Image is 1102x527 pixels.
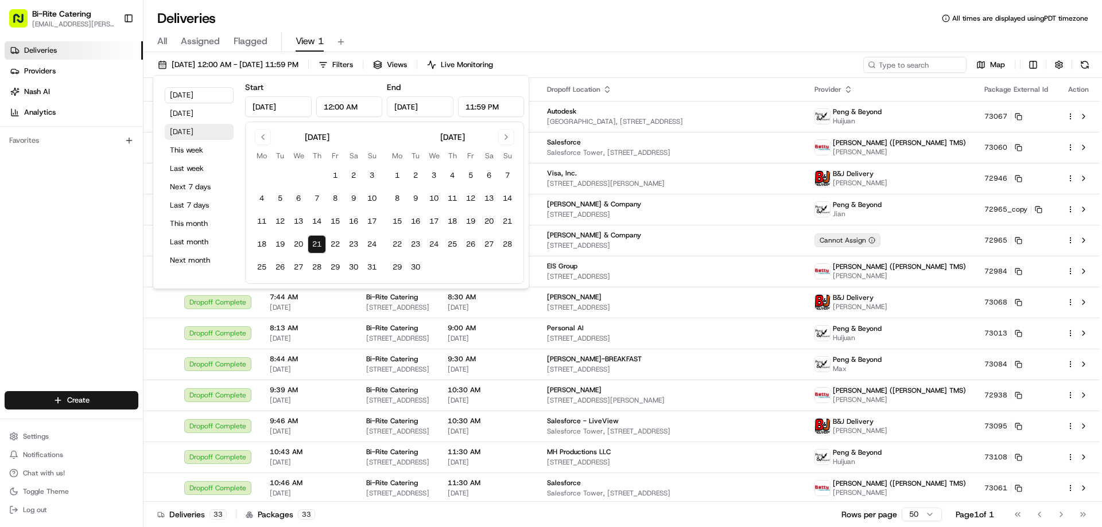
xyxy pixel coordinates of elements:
div: [DATE] [305,131,329,143]
button: 72965 [984,236,1022,245]
span: • [95,209,99,218]
button: 5 [461,166,480,185]
span: [STREET_ADDRESS] [366,396,429,405]
button: 10 [425,189,443,208]
img: profile_peng_cartwheel.jpg [815,326,830,341]
button: 14 [308,212,326,231]
span: Assigned [181,34,220,48]
button: Next month [165,252,234,268]
span: [DATE] [448,365,529,374]
span: [STREET_ADDRESS] [547,210,796,219]
input: Clear [30,74,189,86]
button: 29 [388,258,406,276]
button: 72984 [984,267,1022,276]
span: [PERSON_NAME] [833,302,887,311]
button: Chat with us! [5,465,138,481]
button: [DATE] [165,87,234,103]
button: 20 [480,212,498,231]
span: 10:30 AM [448,416,529,425]
span: Bi-Rite Catering [366,416,418,425]
div: Favorites [5,131,138,150]
span: Peng & Beyond [833,107,882,116]
span: [PERSON_NAME] [833,147,966,157]
span: [DATE] [270,365,348,374]
span: 9:00 AM [448,323,529,333]
span: Salesforce [547,478,581,487]
div: Past conversations [11,149,77,158]
span: MH Productions LLC [547,447,611,456]
span: Bi-Rite Catering [366,478,418,487]
th: Saturday [344,150,363,162]
div: We're available if you need us! [52,121,158,130]
span: [PERSON_NAME] [36,209,93,218]
button: [DATE] [165,124,234,140]
span: [DATE] [448,334,529,343]
span: 72984 [984,267,1007,276]
button: 21 [308,235,326,253]
button: 14 [498,189,517,208]
span: [DATE] [270,427,348,436]
span: View 1 [296,34,324,48]
span: [DATE] [448,458,529,467]
button: Map [971,57,1010,73]
span: [DATE] [448,303,529,312]
span: Personal AI [547,323,584,333]
button: 4 [253,189,271,208]
button: Toggle Theme [5,483,138,499]
button: 2 [344,166,363,185]
img: 1738778727109-b901c2ba-d612-49f7-a14d-d897ce62d23f [24,110,45,130]
button: 26 [271,258,289,276]
span: Salesforce [547,138,581,147]
button: 27 [480,235,498,253]
div: Start new chat [52,110,188,121]
span: Salesforce Tower, [STREET_ADDRESS] [547,427,796,436]
button: 22 [388,235,406,253]
span: Knowledge Base [23,256,88,268]
span: 73084 [984,360,1007,369]
th: Wednesday [289,150,308,162]
span: [PERSON_NAME] [833,178,887,188]
button: Bi-Rite Catering[EMAIL_ADDRESS][PERSON_NAME][DOMAIN_NAME] [5,5,119,32]
span: [STREET_ADDRESS] [547,458,796,467]
span: [DATE] [448,396,529,405]
span: [DATE] [448,427,529,436]
span: [PERSON_NAME] [833,426,887,435]
button: Bi-Rite Catering [32,8,91,19]
button: Filters [313,57,358,73]
span: Live Monitoring [441,60,493,70]
th: Friday [461,150,480,162]
span: 10:43 AM [270,447,348,456]
button: Start new chat [195,113,209,127]
span: [EMAIL_ADDRESS][PERSON_NAME][DOMAIN_NAME] [32,19,114,29]
button: 9 [406,189,425,208]
button: 73013 [984,329,1022,338]
span: Views [387,60,407,70]
span: 72965 [984,236,1007,245]
span: Salesforce Tower, [STREET_ADDRESS] [547,148,796,157]
th: Wednesday [425,150,443,162]
span: Peng & Beyond [833,200,882,209]
button: 1 [388,166,406,185]
span: 7:44 AM [270,292,348,302]
a: Powered byPylon [81,284,139,293]
span: [PERSON_NAME] & Company [547,231,641,240]
th: Tuesday [406,150,425,162]
th: Thursday [308,150,326,162]
button: 3 [425,166,443,185]
span: Notifications [23,450,63,459]
input: Time [458,96,525,117]
span: Log out [23,505,46,514]
button: 73067 [984,112,1022,121]
div: Action [1066,85,1091,94]
span: [PERSON_NAME] [36,178,93,187]
span: 73068 [984,298,1007,307]
button: This month [165,216,234,232]
span: Visa, Inc. [547,169,577,178]
button: 17 [363,212,381,231]
button: 8 [326,189,344,208]
button: Last month [165,234,234,250]
span: Filters [332,60,353,70]
button: 28 [498,235,517,253]
span: B&J Delivery [833,417,874,426]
